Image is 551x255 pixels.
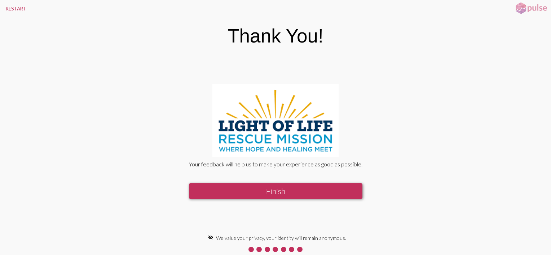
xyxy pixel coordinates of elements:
mat-icon: visibility_off [208,235,213,240]
div: Thank You! [228,25,323,47]
img: pulsehorizontalsmall.png [513,2,549,15]
span: We value your privacy, your identity will remain anonymous. [216,235,346,241]
div: Your feedback will help us to make your experience as good as possible. [189,161,362,167]
button: Finish [189,183,362,198]
img: S3sv4husPy3OnmXPJJZdccskll1xyySWXXHLJ5UnyHy6BOXz+iFDiAAAAAElFTkSuQmCC [212,84,338,157]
